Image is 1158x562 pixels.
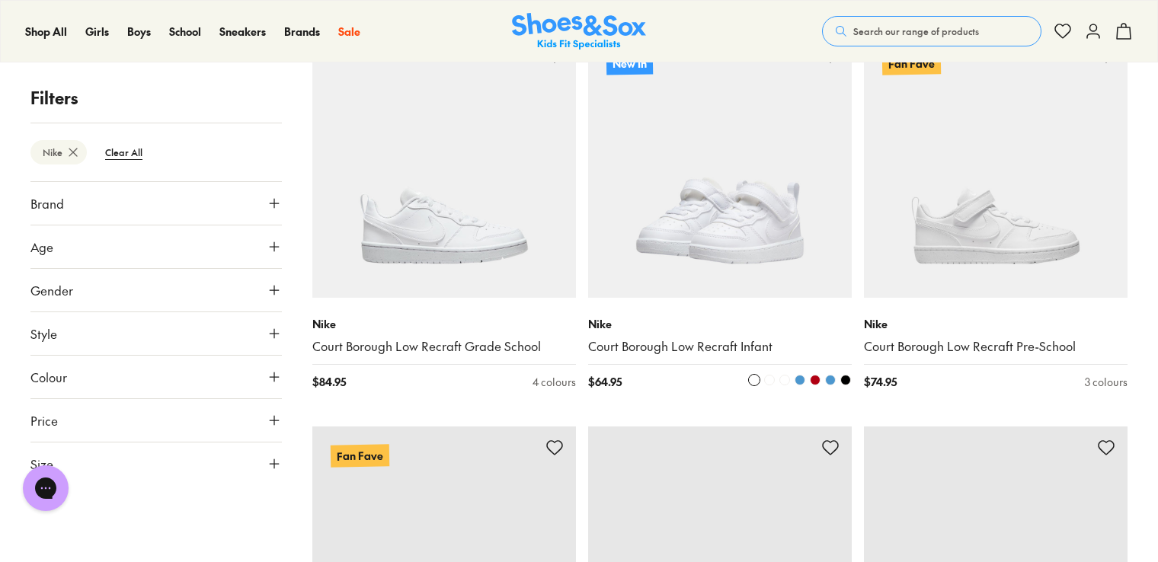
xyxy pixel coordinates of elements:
button: Search our range of products [822,16,1041,46]
iframe: Gorgias live chat messenger [15,460,76,516]
span: Sneakers [219,24,266,39]
button: Age [30,225,282,268]
a: Shop All [25,24,67,40]
a: Shoes & Sox [512,13,646,50]
p: Filters [30,85,282,110]
button: Style [30,312,282,355]
button: Colour [30,356,282,398]
p: Fan Fave [331,444,390,468]
a: Court Borough Low Recraft Grade School [312,338,576,355]
p: New In [606,53,654,75]
btn: Nike [30,140,87,164]
p: Nike [312,316,576,332]
span: Price [30,411,58,429]
span: $ 64.95 [588,374,622,390]
img: SNS_Logo_Responsive.svg [512,13,646,50]
span: Sale [338,24,360,39]
div: 4 colours [533,374,576,390]
a: Brands [284,24,320,40]
span: Brands [284,24,320,39]
a: Sneakers [219,24,266,40]
a: Sale [338,24,360,40]
span: Shop All [25,24,67,39]
span: Style [30,324,57,343]
a: School [169,24,201,40]
span: Gender [30,281,73,299]
button: Size [30,442,282,485]
span: Girls [85,24,109,39]
button: Gender [30,269,282,311]
btn: Clear All [93,139,155,166]
p: Nike [588,316,852,332]
a: Boys [127,24,151,40]
a: New In [588,34,852,298]
p: Nike [864,316,1128,332]
p: Fan Fave [882,53,941,75]
span: Brand [30,194,64,212]
a: Girls [85,24,109,40]
span: $ 74.95 [864,374,897,390]
button: Price [30,399,282,442]
a: Fan Fave [864,34,1128,298]
span: Search our range of products [853,24,979,38]
button: Brand [30,182,282,225]
a: Court Borough Low Recraft Infant [588,338,852,355]
a: Court Borough Low Recraft Pre-School [864,338,1128,355]
span: School [169,24,201,39]
span: Colour [30,368,67,386]
span: Boys [127,24,151,39]
div: 3 colours [1085,374,1128,390]
span: $ 84.95 [312,374,346,390]
span: Age [30,238,53,256]
span: Size [30,455,53,473]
